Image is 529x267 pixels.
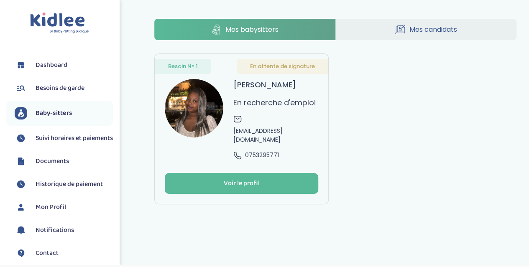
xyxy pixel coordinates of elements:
[15,82,27,94] img: besoin.svg
[224,179,260,188] div: Voir le profil
[15,132,27,145] img: suivihoraire.svg
[225,24,279,35] span: Mes babysitters
[233,97,316,108] p: En recherche d'emploi
[15,224,27,236] img: notification.svg
[233,127,318,144] span: [EMAIL_ADDRESS][DOMAIN_NAME]
[250,62,315,71] span: En attente de signature
[36,108,72,118] span: Baby-sitters
[36,179,103,189] span: Historique de paiement
[30,13,89,34] img: logo.svg
[36,156,69,166] span: Documents
[15,178,113,191] a: Historique de paiement
[168,62,198,71] span: Besoin N° 1
[409,24,457,35] span: Mes candidats
[165,79,223,137] img: avatar
[15,59,113,71] a: Dashboard
[15,59,27,71] img: dashboard.svg
[15,224,113,236] a: Notifications
[15,82,113,94] a: Besoins de garde
[15,247,27,259] img: contact.svg
[15,201,113,214] a: Mon Profil
[154,53,329,204] a: Besoin N° 1 En attente de signature avatar [PERSON_NAME] En recherche d'emploi [EMAIL_ADDRESS][DO...
[36,83,84,93] span: Besoins de garde
[15,178,27,191] img: suivihoraire.svg
[336,19,516,40] a: Mes candidats
[154,19,335,40] a: Mes babysitters
[165,173,318,194] button: Voir le profil
[36,225,74,235] span: Notifications
[15,132,113,145] a: Suivi horaires et paiements
[36,60,67,70] span: Dashboard
[15,107,27,120] img: babysitters.svg
[36,202,66,212] span: Mon Profil
[15,107,113,120] a: Baby-sitters
[36,248,59,258] span: Contact
[15,247,113,259] a: Contact
[15,201,27,214] img: profil.svg
[36,133,113,143] span: Suivi horaires et paiements
[15,155,27,168] img: documents.svg
[233,79,296,90] h3: [PERSON_NAME]
[245,151,279,160] span: 0753295771
[15,155,113,168] a: Documents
